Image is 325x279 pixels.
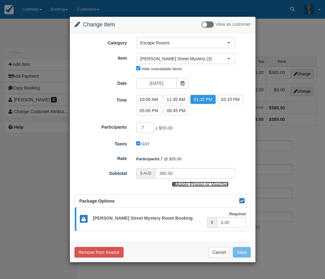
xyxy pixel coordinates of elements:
[70,53,132,62] label: Item
[70,38,132,46] label: Category
[140,56,227,62] span: [PERSON_NAME] Street Mystery (3)
[140,40,227,46] span: Escape Rooms
[211,220,213,225] small: $
[83,21,115,28] span: Change Item
[75,208,251,231] a: [PERSON_NAME] Street Mystery Room Booking Required $
[70,78,132,87] label: Date
[70,153,132,162] label: Rate
[74,247,124,258] button: Remove from Invoice
[136,122,154,133] input: Participants
[70,139,132,147] label: Taxes
[155,126,172,130] span: x $55.00
[136,53,235,64] button: [PERSON_NAME] Street Mystery (3)
[215,22,251,27] span: View as customer
[208,247,230,258] button: Cancel
[172,182,228,187] a: Apply Promo or Voucher
[136,38,235,48] button: Escape Rooms
[88,216,207,221] h5: [PERSON_NAME] Street Mystery Room Booking
[140,171,151,176] small: $ AUD
[136,95,161,104] label: 10:00 AM
[79,199,115,204] span: Package Options
[70,95,132,103] label: Time
[218,95,243,104] label: 03:15 PM
[164,106,189,115] label: 06:45 PM
[132,154,255,164] div: 7 @ $55.00
[136,106,162,115] label: 05:00 PM
[136,157,160,161] strong: Participants
[229,212,246,216] strong: Required
[233,247,251,258] button: Save
[163,95,188,104] label: 11:45 AM
[70,168,132,177] label: Subtotal
[70,122,132,130] label: Participants
[142,142,150,146] label: GST
[142,66,182,71] label: Hide unavailable items
[190,95,216,104] label: 01:30 PM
